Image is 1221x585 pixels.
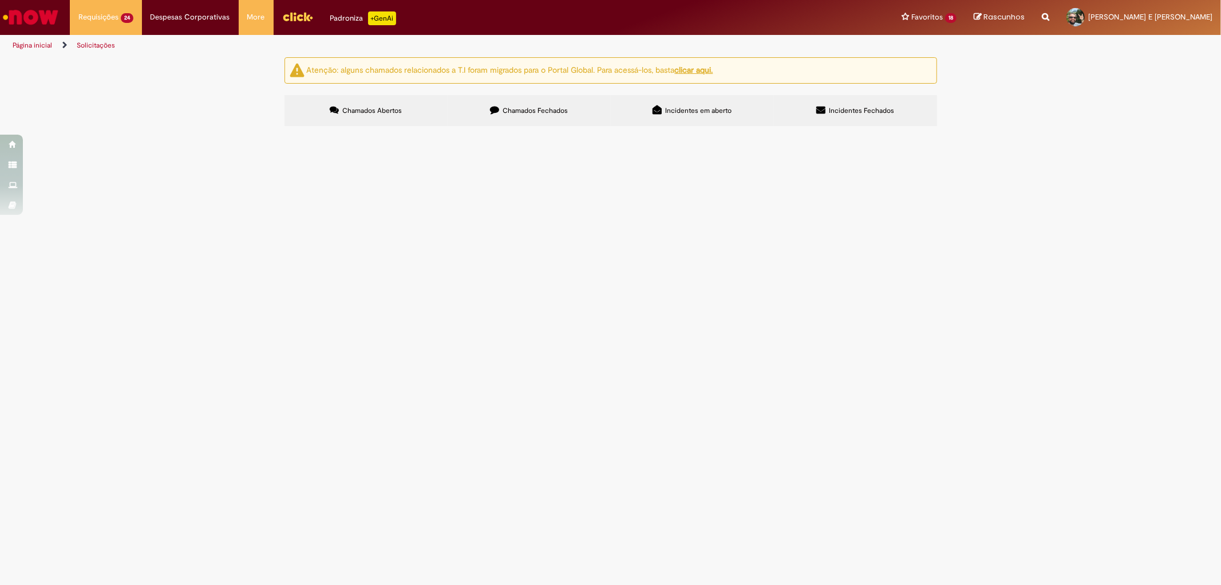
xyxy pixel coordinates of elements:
div: Padroniza [330,11,396,25]
img: ServiceNow [1,6,60,29]
span: Chamados Fechados [503,106,568,115]
a: Página inicial [13,41,52,50]
span: Favoritos [911,11,943,23]
span: Incidentes Fechados [829,106,894,115]
span: Despesas Corporativas [151,11,230,23]
p: +GenAi [368,11,396,25]
span: Rascunhos [983,11,1025,22]
span: Incidentes em aberto [665,106,732,115]
span: 18 [945,13,957,23]
img: click_logo_yellow_360x200.png [282,8,313,25]
ul: Trilhas de página [9,35,805,56]
span: 24 [121,13,133,23]
ng-bind-html: Atenção: alguns chamados relacionados a T.I foram migrados para o Portal Global. Para acessá-los,... [307,65,713,75]
a: Solicitações [77,41,115,50]
a: clicar aqui. [675,65,713,75]
a: Rascunhos [974,12,1025,23]
span: Chamados Abertos [342,106,402,115]
span: More [247,11,265,23]
span: [PERSON_NAME] E [PERSON_NAME] [1088,12,1212,22]
span: Requisições [78,11,118,23]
